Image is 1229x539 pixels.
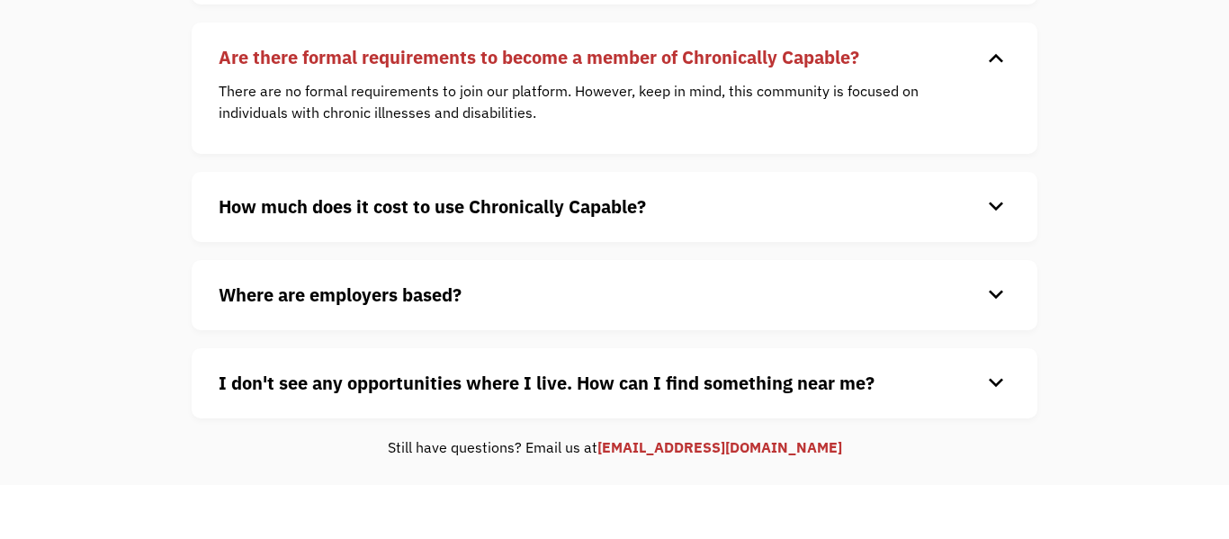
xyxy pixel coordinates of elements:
strong: Where are employers based? [219,283,462,307]
div: keyboard_arrow_down [982,193,1010,220]
strong: How much does it cost to use Chronically Capable? [219,194,646,219]
div: Still have questions? Email us at [192,436,1037,458]
p: There are no formal requirements to join our platform. However, keep in mind, this community is f... [219,80,983,123]
div: keyboard_arrow_down [982,44,1010,71]
div: keyboard_arrow_down [982,282,1010,309]
strong: Are there formal requirements to become a member of Chronically Capable? [219,45,859,69]
a: [EMAIL_ADDRESS][DOMAIN_NAME] [597,438,842,456]
strong: I don't see any opportunities where I live. How can I find something near me? [219,371,875,395]
div: keyboard_arrow_down [982,370,1010,397]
